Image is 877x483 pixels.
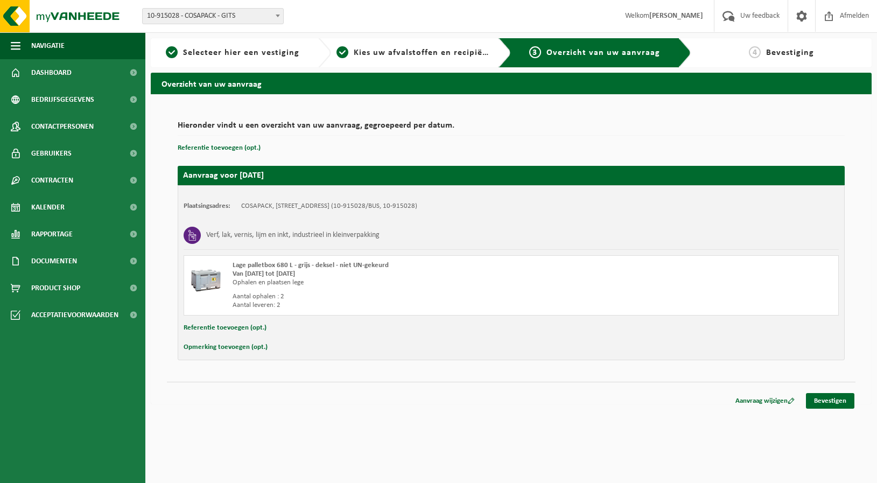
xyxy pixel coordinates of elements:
span: Acceptatievoorwaarden [31,302,118,328]
strong: Plaatsingsadres: [184,202,230,209]
span: 3 [529,46,541,58]
span: Contactpersonen [31,113,94,140]
span: Dashboard [31,59,72,86]
span: 2 [336,46,348,58]
a: 1Selecteer hier een vestiging [156,46,310,59]
span: Lage palletbox 680 L - grijs - deksel - niet UN-gekeurd [233,262,389,269]
strong: Aanvraag voor [DATE] [183,171,264,180]
span: Bevestiging [766,48,814,57]
div: Aantal leveren: 2 [233,301,555,310]
span: Navigatie [31,32,65,59]
span: Product Shop [31,275,80,302]
span: 10-915028 - COSAPACK - GITS [143,9,283,24]
strong: Van [DATE] tot [DATE] [233,270,295,277]
a: 2Kies uw afvalstoffen en recipiënten [336,46,490,59]
h2: Overzicht van uw aanvraag [151,73,872,94]
span: Contracten [31,167,73,194]
span: 4 [749,46,761,58]
h2: Hieronder vindt u een overzicht van uw aanvraag, gegroepeerd per datum. [178,121,845,136]
button: Referentie toevoegen (opt.) [184,321,266,335]
div: Aantal ophalen : 2 [233,292,555,301]
strong: [PERSON_NAME] [649,12,703,20]
td: COSAPACK, [STREET_ADDRESS] (10-915028/BUS, 10-915028) [241,202,417,211]
button: Opmerking toevoegen (opt.) [184,340,268,354]
span: 10-915028 - COSAPACK - GITS [142,8,284,24]
span: Gebruikers [31,140,72,167]
img: PB-LB-0680-HPE-GY-11.png [190,261,222,293]
div: Ophalen en plaatsen lege [233,278,555,287]
a: Bevestigen [806,393,854,409]
span: Overzicht van uw aanvraag [546,48,660,57]
span: Selecteer hier een vestiging [183,48,299,57]
span: Kies uw afvalstoffen en recipiënten [354,48,502,57]
a: Aanvraag wijzigen [727,393,803,409]
span: Rapportage [31,221,73,248]
button: Referentie toevoegen (opt.) [178,141,261,155]
span: Bedrijfsgegevens [31,86,94,113]
span: Kalender [31,194,65,221]
h3: Verf, lak, vernis, lijm en inkt, industrieel in kleinverpakking [206,227,380,244]
span: Documenten [31,248,77,275]
span: 1 [166,46,178,58]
